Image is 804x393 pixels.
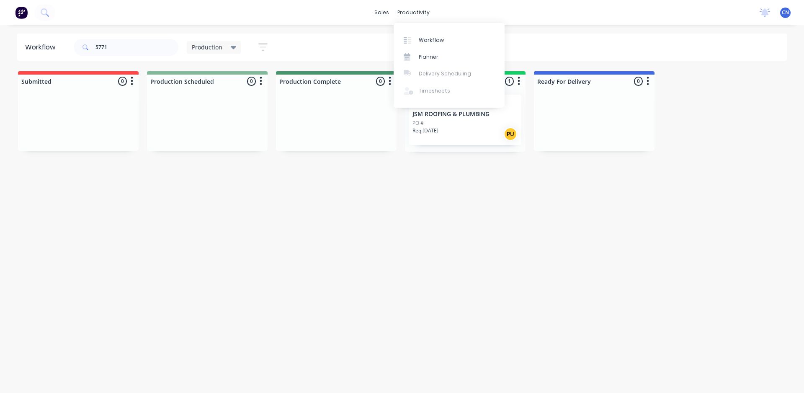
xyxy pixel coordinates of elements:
span: CN [782,9,789,16]
span: Production [192,43,222,52]
img: Factory [15,6,28,19]
p: Req. [DATE] [412,127,438,134]
p: JSM ROOFING & PLUMBING [412,111,518,118]
div: PU [504,127,517,141]
a: Planner [394,49,505,65]
input: Search for orders... [95,39,178,56]
div: productivity [393,6,434,19]
div: sales [370,6,393,19]
p: PO # [412,119,424,127]
a: Workflow [394,31,505,48]
div: Planner [419,53,438,61]
div: Workflow [419,36,444,44]
div: Workflow [25,42,59,52]
div: Order #5771JSM ROOFING & PLUMBINGPO #Req.[DATE]PU [409,95,521,145]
